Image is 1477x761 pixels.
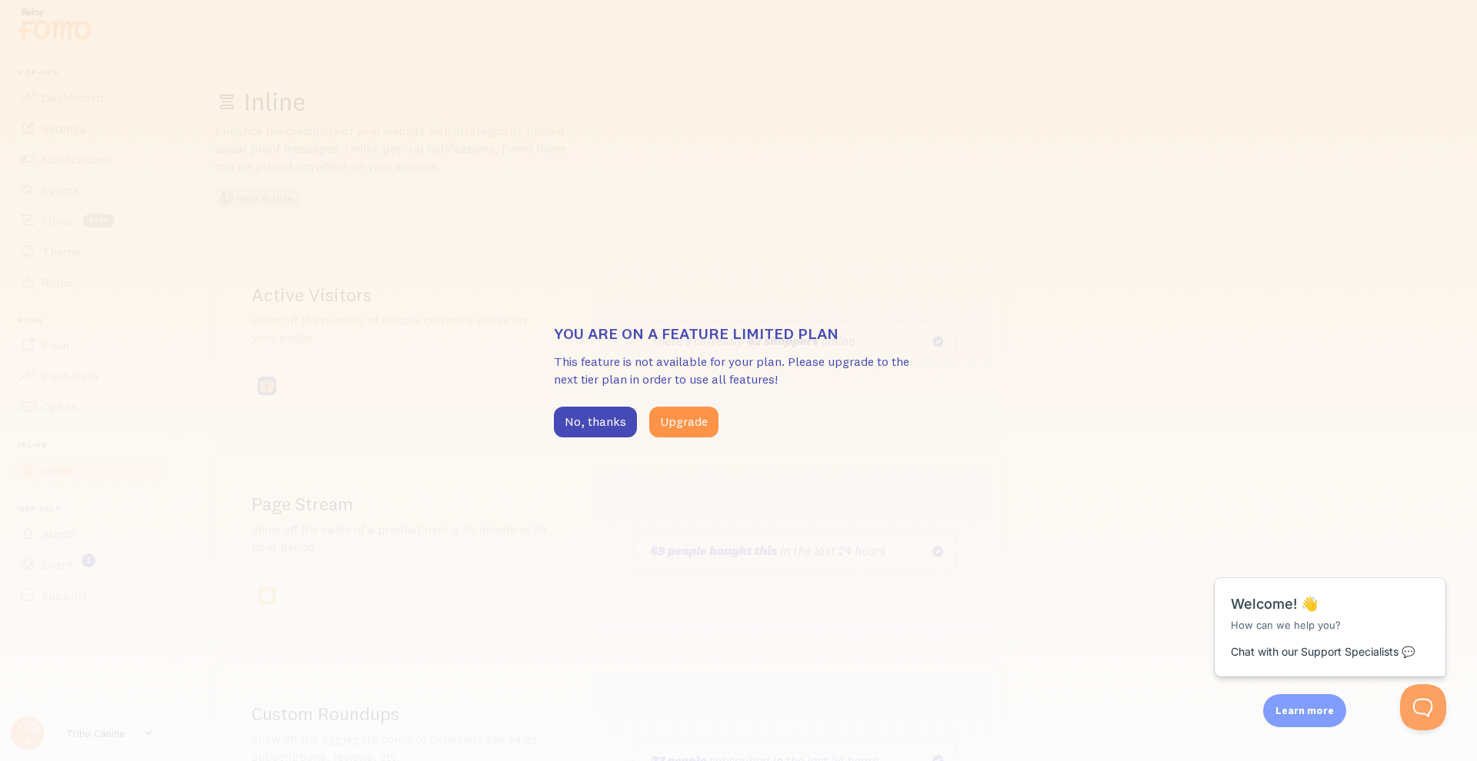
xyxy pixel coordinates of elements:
h3: You are on a feature limited plan [554,324,923,344]
iframe: Help Scout Beacon - Open [1400,684,1446,730]
p: Learn more [1275,703,1334,718]
div: Learn more [1263,694,1346,727]
p: This feature is not available for your plan. Please upgrade to the next tier plan in order to use... [554,353,923,388]
iframe: Help Scout Beacon - Messages and Notifications [1207,540,1455,684]
button: Upgrade [649,407,718,437]
button: No, thanks [554,407,637,437]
